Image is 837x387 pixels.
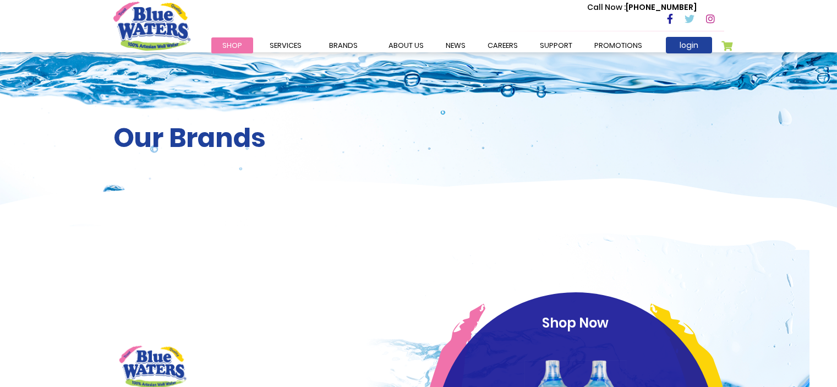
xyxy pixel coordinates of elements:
[270,40,302,51] span: Services
[113,2,190,50] a: store logo
[378,37,435,53] a: about us
[477,37,529,53] a: careers
[587,2,626,13] span: Call Now :
[435,37,477,53] a: News
[456,313,695,333] p: Shop Now
[587,2,697,13] p: [PHONE_NUMBER]
[329,40,358,51] span: Brands
[583,37,653,53] a: Promotions
[529,37,583,53] a: support
[222,40,242,51] span: Shop
[113,122,724,154] h2: Our Brands
[666,37,712,53] a: login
